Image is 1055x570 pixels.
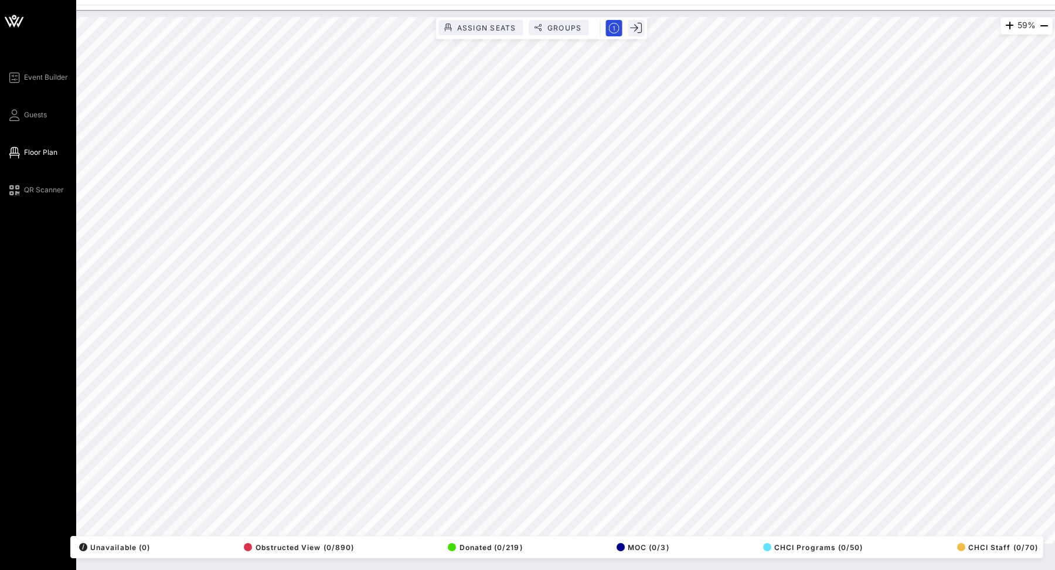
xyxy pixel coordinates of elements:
[617,543,669,552] span: MOC (0/3)
[457,23,516,32] span: Assign Seats
[1000,17,1053,35] div: 59%
[7,108,47,122] a: Guests
[7,183,64,197] a: QR Scanner
[957,543,1038,552] span: CHCI Staff (0/70)
[24,147,57,158] span: Floor Plan
[79,543,150,552] span: Unavailable (0)
[547,23,582,32] span: Groups
[613,539,669,555] button: MOC (0/3)
[529,20,589,35] button: Groups
[763,543,863,552] span: CHCI Programs (0/50)
[954,539,1038,555] button: CHCI Staff (0/70)
[244,543,354,552] span: Obstructed View (0/890)
[439,20,523,35] button: Assign Seats
[24,110,47,120] span: Guests
[76,539,150,555] button: /Unavailable (0)
[444,539,522,555] button: Donated (0/219)
[24,185,64,195] span: QR Scanner
[240,539,354,555] button: Obstructed View (0/890)
[760,539,863,555] button: CHCI Programs (0/50)
[24,72,68,83] span: Event Builder
[448,543,522,552] span: Donated (0/219)
[79,543,87,551] div: /
[7,70,68,84] a: Event Builder
[7,145,57,160] a: Floor Plan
